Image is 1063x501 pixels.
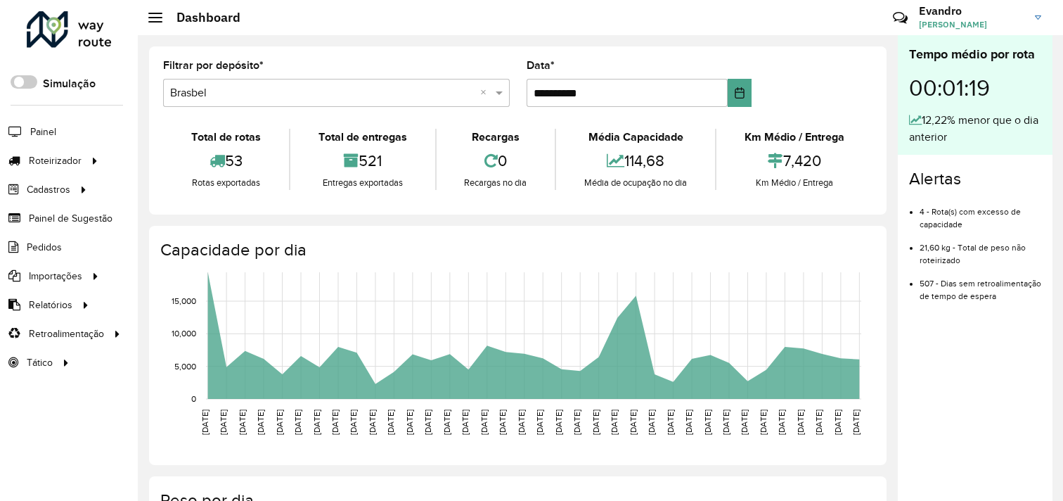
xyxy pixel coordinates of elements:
label: Data [527,57,555,74]
span: Tático [27,355,53,370]
span: Roteirizador [29,153,82,168]
text: [DATE] [740,410,749,435]
h4: Capacidade por dia [160,240,872,260]
h2: Dashboard [162,10,240,25]
div: 0 [440,146,552,176]
text: [DATE] [238,410,247,435]
span: Retroalimentação [29,326,104,341]
li: 21,60 kg - Total de peso não roteirizado [920,231,1041,267]
text: [DATE] [647,410,656,435]
text: [DATE] [535,410,544,435]
text: 10,000 [172,329,196,338]
span: Cadastros [27,182,70,197]
div: Média Capacidade [560,129,711,146]
text: [DATE] [200,410,210,435]
div: Total de entregas [294,129,432,146]
text: [DATE] [330,410,340,435]
div: 00:01:19 [909,64,1041,112]
text: [DATE] [610,410,619,435]
span: [PERSON_NAME] [919,18,1024,31]
text: [DATE] [368,410,377,435]
text: [DATE] [666,410,675,435]
text: 0 [191,394,196,403]
text: [DATE] [479,410,489,435]
span: Clear all [480,84,492,101]
text: [DATE] [833,410,842,435]
label: Filtrar por depósito [163,57,264,74]
div: Km Médio / Entrega [720,129,869,146]
span: Painel de Sugestão [29,211,112,226]
span: Pedidos [27,240,62,255]
div: 12,22% menor que o dia anterior [909,112,1041,146]
text: [DATE] [572,410,581,435]
text: [DATE] [498,410,507,435]
div: Total de rotas [167,129,285,146]
text: [DATE] [796,410,805,435]
div: Média de ocupação no dia [560,176,711,190]
text: [DATE] [703,410,712,435]
text: [DATE] [442,410,451,435]
li: 507 - Dias sem retroalimentação de tempo de espera [920,267,1041,303]
div: Tempo médio por rota [909,45,1041,64]
div: 114,68 [560,146,711,176]
text: [DATE] [423,410,432,435]
text: [DATE] [293,410,302,435]
div: 53 [167,146,285,176]
text: [DATE] [721,410,730,435]
text: [DATE] [219,410,228,435]
div: Recargas no dia [440,176,552,190]
text: [DATE] [759,410,768,435]
div: 7,420 [720,146,869,176]
text: [DATE] [275,410,284,435]
div: Km Médio / Entrega [720,176,869,190]
span: Painel [30,125,56,139]
div: Recargas [440,129,552,146]
text: [DATE] [517,410,526,435]
li: 4 - Rota(s) com excesso de capacidade [920,195,1041,231]
label: Simulação [43,75,96,92]
span: Importações [29,269,82,284]
text: [DATE] [405,410,414,435]
text: [DATE] [460,410,470,435]
text: [DATE] [256,410,265,435]
text: [DATE] [777,410,786,435]
text: [DATE] [386,410,395,435]
text: [DATE] [591,410,600,435]
text: [DATE] [684,410,693,435]
div: 521 [294,146,432,176]
button: Choose Date [728,79,752,107]
text: [DATE] [349,410,358,435]
text: [DATE] [312,410,321,435]
text: [DATE] [814,410,823,435]
text: [DATE] [554,410,563,435]
h3: Evandro [919,4,1024,18]
text: [DATE] [629,410,638,435]
div: Rotas exportadas [167,176,285,190]
text: 5,000 [174,362,196,371]
span: Relatórios [29,298,72,312]
text: [DATE] [851,410,861,435]
a: Contato Rápido [885,3,915,33]
text: 15,000 [172,296,196,305]
h4: Alertas [909,169,1041,189]
div: Entregas exportadas [294,176,432,190]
